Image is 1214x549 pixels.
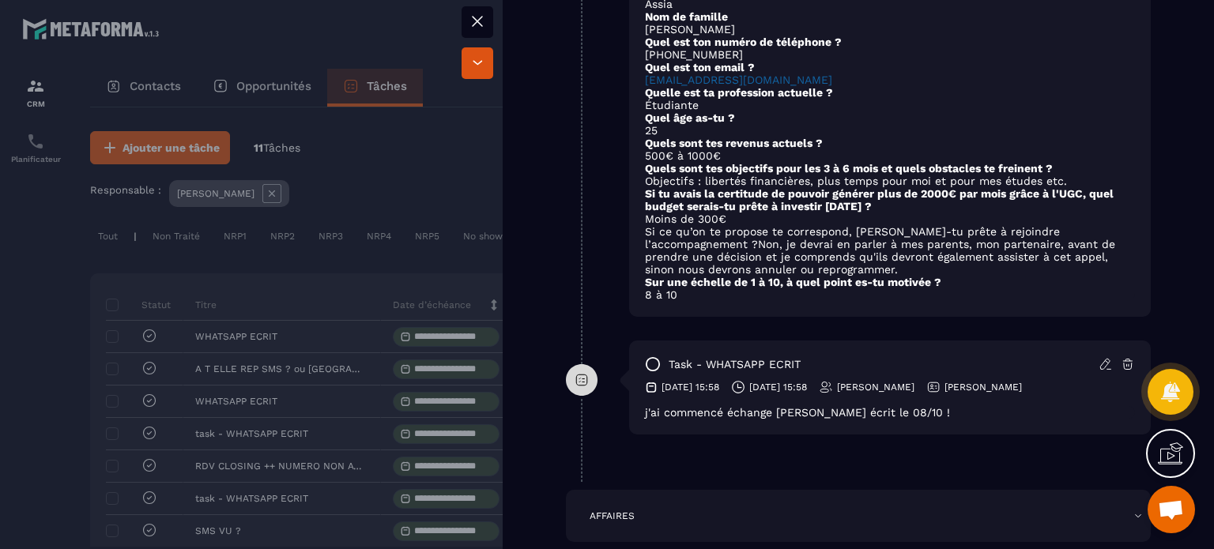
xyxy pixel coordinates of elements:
[645,225,1135,276] p: Si ce qu’on te propose te correspond, [PERSON_NAME]-tu prête à rejoindre l’accompagnement ?Non, j...
[944,381,1022,393] p: [PERSON_NAME]
[645,86,833,99] strong: Quelle est ta profession actuelle ?
[645,61,755,73] strong: Quel est ton email ?
[645,137,823,149] strong: Quels sont tes revenus actuels ?
[1148,486,1195,533] div: Ouvrir le chat
[645,36,842,48] strong: Quel est ton numéro de téléphone ?
[590,510,635,522] p: AFFAIRES
[645,288,1135,301] p: 8 à 10
[645,23,1135,36] p: [PERSON_NAME]
[837,381,914,393] p: [PERSON_NAME]
[645,111,735,124] strong: Quel âge as-tu ?
[645,73,832,86] a: [EMAIL_ADDRESS][DOMAIN_NAME]
[645,99,1135,111] p: Étudiante
[645,162,1053,175] strong: Quels sont tes objectifs pour les 3 à 6 mois et quels obstacles te freinent ?
[645,10,728,23] strong: Nom de famille
[749,381,807,393] p: [DATE] 15:58
[645,212,1135,225] p: Moins de 300€
[645,276,941,288] strong: Sur une échelle de 1 à 10, à quel point es-tu motivée ?
[669,357,801,372] p: task - WHATSAPP ECRIT
[645,175,1135,187] p: Objectifs : libertés financières, plus temps pour moi et pour mes études etc.
[662,381,719,393] p: [DATE] 15:58
[645,187,1114,212] strong: Si tu avais la certitude de pouvoir générer plus de 2000€ par mois grâce à l'UGC, quel budget ser...
[645,149,1135,162] p: 500€ à 1000€
[645,124,1135,137] p: 25
[645,406,1135,419] div: j'ai commencé échange [PERSON_NAME] écrit le 08/10 !
[645,48,1135,61] p: [PHONE_NUMBER]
